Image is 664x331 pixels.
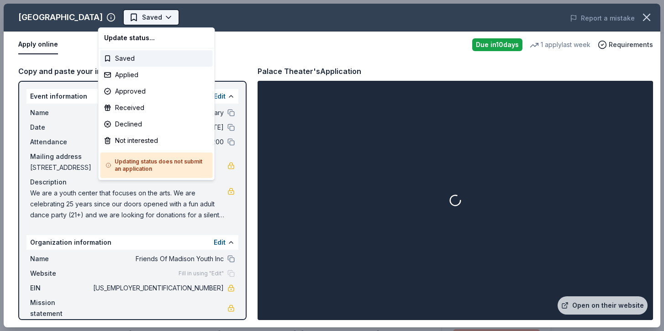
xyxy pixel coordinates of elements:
div: Declined [100,116,213,132]
span: 25th year Anniversary [164,11,234,22]
div: Approved [100,83,213,100]
div: Update status... [100,30,213,46]
div: Not interested [100,132,213,149]
div: Applied [100,67,213,83]
div: Saved [100,50,213,67]
div: Received [100,100,213,116]
h5: Updating status does not submit an application [106,158,207,173]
